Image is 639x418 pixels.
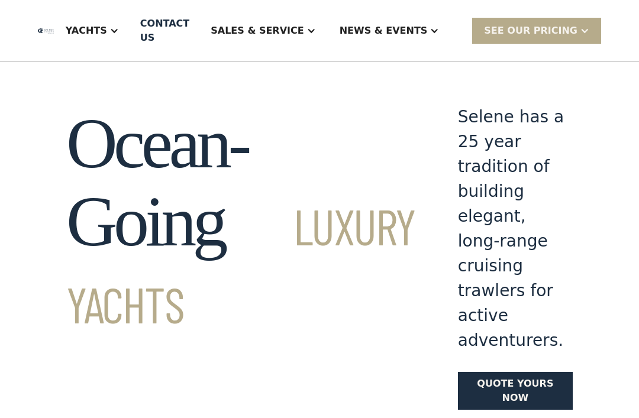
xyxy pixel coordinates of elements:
[340,24,428,38] div: News & EVENTS
[472,18,601,43] div: SEE Our Pricing
[66,196,415,333] span: Luxury Yachts
[328,7,451,54] div: News & EVENTS
[484,24,577,38] div: SEE Our Pricing
[458,105,573,353] div: Selene has a 25 year tradition of building elegant, long-range cruising trawlers for active adven...
[66,105,415,339] h1: Ocean-Going
[458,372,573,410] a: Quote yours now
[211,24,304,38] div: Sales & Service
[66,24,107,38] div: Yachts
[38,28,54,34] img: logo
[140,17,189,45] div: Contact US
[54,7,131,54] div: Yachts
[199,7,327,54] div: Sales & Service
